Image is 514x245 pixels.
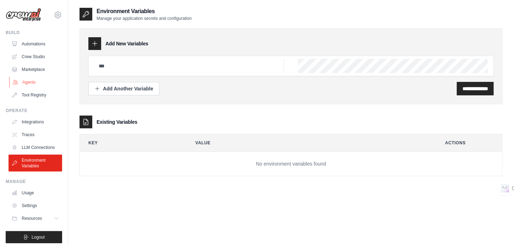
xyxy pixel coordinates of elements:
[9,187,62,199] a: Usage
[9,213,62,224] button: Resources
[9,38,62,50] a: Automations
[9,155,62,172] a: Environment Variables
[88,82,159,95] button: Add Another Variable
[97,118,137,126] h3: Existing Variables
[105,40,148,47] h3: Add New Variables
[9,89,62,101] a: Tool Registry
[97,16,192,21] p: Manage your application secrets and configuration
[187,134,431,151] th: Value
[6,30,62,35] div: Build
[6,179,62,184] div: Manage
[9,200,62,211] a: Settings
[80,152,502,176] td: No environment variables found
[6,8,41,22] img: Logo
[9,51,62,62] a: Crew Studio
[9,116,62,128] a: Integrations
[9,77,63,88] a: Agents
[22,216,42,221] span: Resources
[32,234,45,240] span: Logout
[97,7,192,16] h2: Environment Variables
[94,85,153,92] div: Add Another Variable
[80,134,181,151] th: Key
[6,231,62,243] button: Logout
[9,64,62,75] a: Marketplace
[9,129,62,140] a: Traces
[437,134,502,151] th: Actions
[9,142,62,153] a: LLM Connections
[6,108,62,113] div: Operate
